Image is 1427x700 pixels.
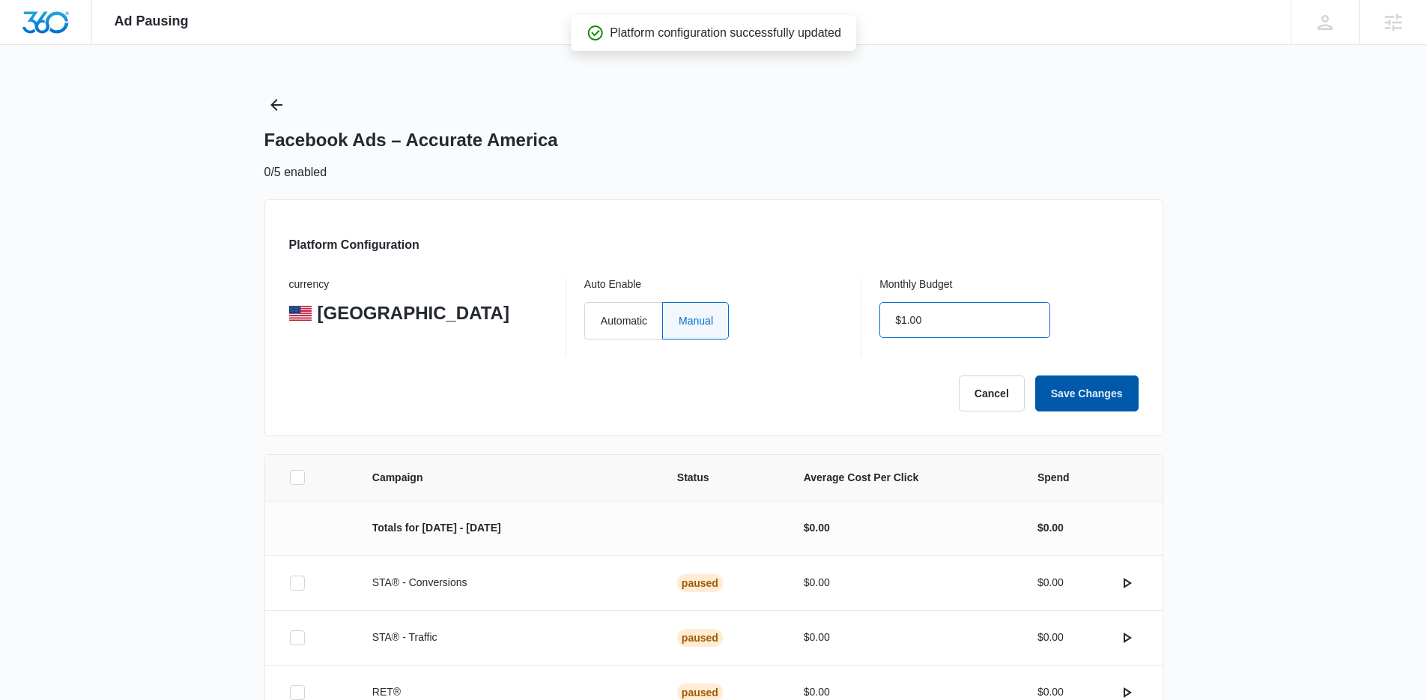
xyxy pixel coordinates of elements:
[1037,684,1064,700] p: $0.00
[584,278,843,292] p: Auto Enable
[1115,626,1139,650] button: actions.activate
[264,129,558,151] h1: Facebook Ads – Accurate America
[1037,575,1064,591] p: $0.00
[677,470,768,486] span: Status
[677,574,723,592] div: Paused
[584,302,662,340] label: Automatic
[264,163,327,181] p: 0/5 enabled
[372,470,641,486] span: Campaign
[879,302,1050,338] input: $100.00
[804,470,1002,486] span: Average Cost Per Click
[1037,470,1139,486] span: Spend
[879,278,1138,292] p: Monthly Budget
[804,575,1002,591] p: $0.00
[372,520,641,536] p: Totals for [DATE] - [DATE]
[804,684,1002,700] p: $0.00
[289,278,548,292] p: currency
[804,630,1002,645] p: $0.00
[1115,571,1139,595] button: actions.activate
[372,575,641,591] p: STA® - Conversions
[1037,630,1064,645] p: $0.00
[804,520,1002,536] p: $0.00
[959,375,1025,411] button: Cancel
[610,24,841,42] p: Platform configuration successfully updated
[318,302,509,325] p: [GEOGRAPHIC_DATA]
[264,93,288,117] button: Back
[289,306,312,321] img: United States
[662,302,729,340] label: Manual
[1035,375,1139,411] button: Save Changes
[1037,520,1064,536] p: $0.00
[115,13,189,29] span: Ad Pausing
[289,236,419,254] h3: Platform Configuration
[372,630,641,645] p: STA® - Traffic
[677,629,723,647] div: Paused
[372,684,641,700] p: RET®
